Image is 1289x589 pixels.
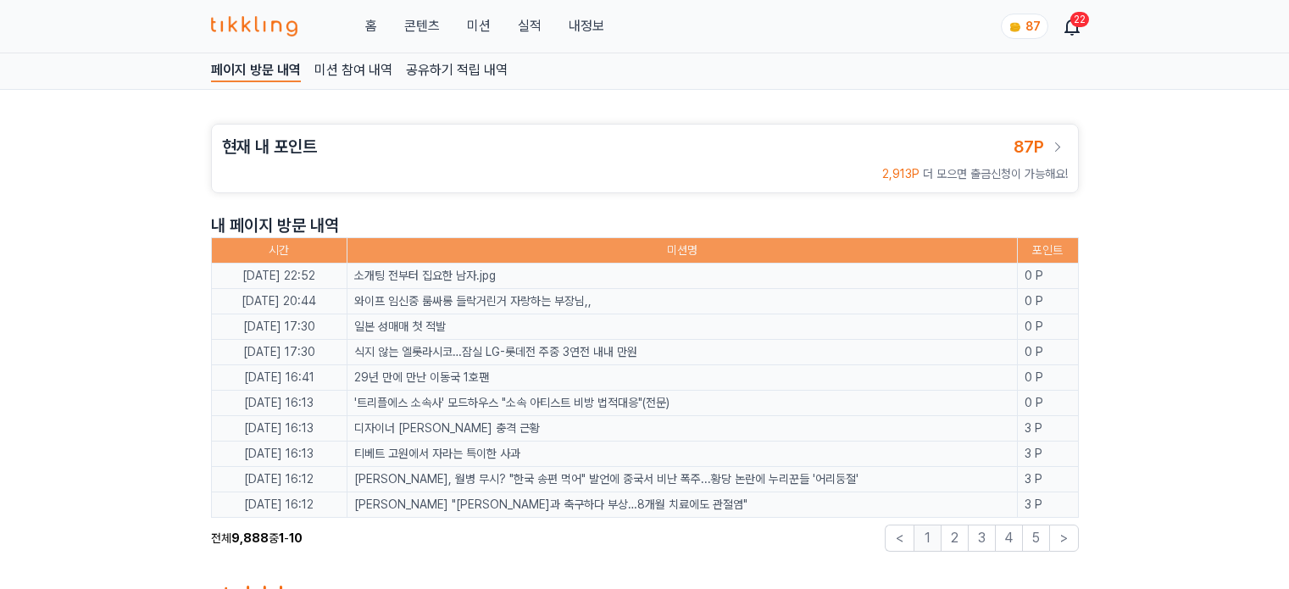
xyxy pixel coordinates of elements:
[885,525,914,552] button: <
[354,343,1010,361] a: 식지 않는 엘롯라시코…잠실 LG-롯데전 주중 3연전 내내 만원
[354,267,1010,285] a: 소개팅 전부터 집요한 남자.jpg
[354,292,1010,310] a: 와이프 임신중 룸싸롱 들락거린거 자랑하는 부장님,,
[354,496,1010,514] a: [PERSON_NAME] "[PERSON_NAME]과 축구하다 부상…8개월 치료에도 관절염"
[354,394,1010,412] a: '트리플에스 소속사' 모드하우스 "소속 아티스트 비방 법적대응"(전문)
[219,318,340,336] p: [DATE] 17:30
[1049,525,1079,552] button: >
[219,292,340,310] p: [DATE] 20:44
[1022,525,1049,552] button: 5
[404,16,440,36] a: 콘텐츠
[219,267,340,285] p: [DATE] 22:52
[219,496,340,514] p: [DATE] 16:12
[354,445,1010,463] a: 티베트 고원에서 자라는 특이한 사과
[569,16,604,36] a: 내정보
[219,369,340,386] p: [DATE] 16:41
[1025,19,1041,33] span: 87
[279,531,284,545] strong: 1
[222,135,317,158] h3: 현재 내 포인트
[1017,289,1078,314] td: 0 P
[1017,238,1078,264] th: 포인트
[1017,314,1078,340] td: 0 P
[1014,136,1044,157] span: 87P
[219,445,340,463] p: [DATE] 16:13
[1014,135,1068,158] a: 87P
[211,16,298,36] img: 티끌링
[354,470,1010,488] a: [PERSON_NAME], 월병 무시? "한국 송편 먹어" 발언에 중국서 비난 폭주...황당 논란에 누리꾼들 '어리둥절'
[1017,365,1078,391] td: 0 P
[923,167,1068,181] span: 더 모으면 출금신청이 가능해요!
[1017,492,1078,518] td: 3 P
[219,470,340,488] p: [DATE] 16:12
[1008,20,1022,34] img: coin
[219,420,340,437] p: [DATE] 16:13
[882,167,920,181] span: 2,913P
[914,525,941,552] button: 1
[406,60,508,82] a: 공유하기 적립 내역
[211,530,302,547] p: 전체 중 -
[231,531,269,545] strong: 9,888
[968,525,995,552] button: 3
[995,525,1022,552] button: 4
[211,60,301,82] a: 페이지 방문 내역
[314,60,392,82] a: 미션 참여 내역
[211,214,1079,237] p: 내 페이지 방문 내역
[1017,264,1078,289] td: 0 P
[354,420,1010,437] a: 디자이너 [PERSON_NAME] 충격 근황
[365,16,377,36] a: 홈
[1070,12,1089,27] div: 22
[1001,14,1045,39] a: coin 87
[1017,340,1078,365] td: 0 P
[289,531,302,545] strong: 10
[354,318,1010,336] a: 일본 성매매 첫 적발
[1017,391,1078,416] td: 0 P
[219,343,340,361] p: [DATE] 17:30
[941,525,968,552] button: 2
[1017,442,1078,467] td: 3 P
[1065,16,1079,36] a: 22
[1017,467,1078,492] td: 3 P
[347,238,1017,264] th: 미션명
[1017,416,1078,442] td: 3 P
[211,238,347,264] th: 시간
[354,369,1010,386] a: 29년 만에 만난 이동국 1호팬
[518,16,542,36] a: 실적
[467,16,491,36] button: 미션
[219,394,340,412] p: [DATE] 16:13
